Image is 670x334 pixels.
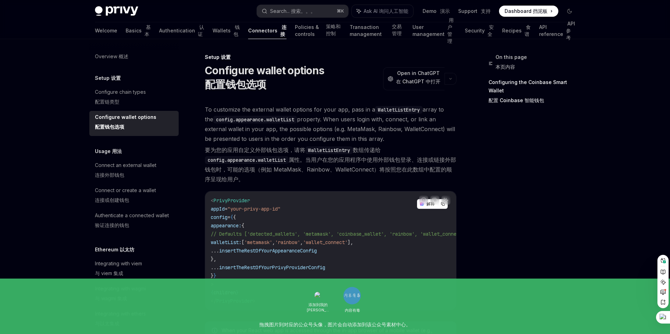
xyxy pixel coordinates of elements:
span: = [225,206,228,212]
span: appearance: [211,222,241,229]
button: Open in ChatGPT在 ChatGPT 中打开 [383,67,445,90]
a: Recipes食谱 [502,22,531,39]
sider-trans-text: 配置 Coinbase 智能钱包 [489,97,544,103]
span: [ [241,239,244,245]
a: Authenticate a connected wallet验证连接的钱包 [89,209,179,234]
sider-trans-text: 食谱 [524,24,531,37]
button: Toggle dark mode [564,6,575,17]
button: Ask AI询问人工智能 [352,5,413,17]
sider-trans-text: 策略和控制 [326,23,341,36]
sider-trans-text: 基本 [144,24,151,37]
code: WalletListEntry [305,146,353,154]
sider-trans-text: 配置钱包选项 [95,124,124,130]
div: Authenticate a connected wallet [95,211,169,232]
sider-trans-text: 连接 [280,24,286,37]
span: 'wallet_connect' [303,239,348,245]
sider-trans-text: 搜索。。。 [291,8,315,14]
span: , [272,239,275,245]
span: Ask AI [364,8,408,15]
sider-trans-text: 连接或创建钱包 [95,197,129,203]
h5: Ethereum [95,245,134,254]
a: Support支持 [458,8,491,15]
h5: Usage [95,147,122,155]
a: Wallets钱包 [213,22,240,39]
div: Overview [95,52,128,61]
a: Basics基本 [126,22,151,39]
sider-trans-text: 概述 [119,53,128,59]
a: Dashboard挡泥板 [499,6,558,17]
sider-trans-text: 本页内容 [496,64,515,70]
span: { [233,214,236,220]
sider-trans-text: 配置链类型 [95,99,119,105]
sider-trans-text: 交易管理 [392,23,402,36]
div: Connect or create a wallet [95,186,156,207]
a: Policies & controls策略和控制 [295,22,341,39]
span: ... [211,264,219,271]
a: Transaction management交易管理 [350,22,404,39]
span: 'metamask' [244,239,272,245]
sider-trans-text: 要为您的应用自定义外部钱包选项，请将 数组传递给 属性。当用户在您的应用程序中使用外部钱包登录、连接或链接外部钱包时，可能的选项（例如 MetaMask、Rainbow、WalletConnec... [205,146,456,183]
sider-trans-text: 挡泥板 [533,8,548,14]
span: PrivyProvider [214,197,250,204]
a: Demo演示 [423,8,450,15]
div: Connect an external wallet [95,161,156,182]
code: config.appearance.walletList [205,156,289,164]
span: insertTheRestOfYourPrivyProviderConfig [219,264,325,271]
button: Ask AI [441,196,451,205]
span: Open in ChatGPT [396,70,440,88]
span: "your-privy-app-id" [228,206,281,212]
a: Authentication认证 [159,22,204,39]
span: ], [348,239,353,245]
sider-trans-text: API 参考 [566,21,575,40]
sider-trans-text: 认证 [198,24,204,37]
sider-trans-text: 连接外部钱包 [95,172,124,178]
sider-trans-text: 安全 [487,24,494,37]
a: Connect an external wallet连接外部钱包 [89,159,179,184]
sider-trans-text: 以太坊 [120,246,134,252]
span: ... [211,248,219,254]
a: Connect or create a wallet连接或创建钱包 [89,184,179,209]
sider-trans-text: 演示 [440,8,450,14]
sider-trans-text: 用户管理 [447,17,454,44]
span: insertTheRestOfYourAppearanceConfig [219,248,317,254]
span: { [230,214,233,220]
span: walletList: [211,239,241,245]
span: Dashboard [505,8,548,15]
a: Configuring the Coinbase Smart Wallet配置 Coinbase 智能钱包 [489,77,581,109]
a: Integrating with viem与 viem 集成 [89,257,179,282]
div: Setup [205,54,456,61]
span: , [300,239,303,245]
div: Search... [270,7,315,15]
button: Copy the contents from the code block [430,196,439,205]
span: ⌘ K [337,8,344,14]
span: On this page [496,53,527,74]
a: Connectors连接 [248,22,286,39]
button: Search...搜索。。。⌘K [257,5,348,17]
sider-trans-text: 配置钱包选项 [205,78,266,91]
button: Report incorrect code [419,196,428,205]
a: API referenceAPI 参考 [539,22,575,39]
a: Configure wallet options配置钱包选项 [89,111,179,136]
span: < [211,197,214,204]
a: Overview概述 [89,50,179,63]
sider-trans-text: 询问人工智能 [379,8,408,14]
span: }, [211,256,216,262]
sider-trans-text: 验证连接的钱包 [95,222,129,228]
a: Welcome [95,22,117,39]
span: appId [211,206,225,212]
img: dark logo [95,6,138,16]
sider-trans-text: 用法 [112,148,122,154]
span: } [214,273,216,279]
span: config [211,214,228,220]
div: Configure chain types [95,88,146,109]
h5: Setup [95,74,121,82]
span: // Defaults ['detected_wallets', 'metamask', 'coinbase_wallet', 'rainbow', 'wallet_connect'] [211,231,468,237]
sider-trans-text: 设置 [111,75,121,81]
span: 'rainbow' [275,239,300,245]
code: config.appearance.walletList [213,116,297,123]
span: } [211,273,214,279]
span: To customize the external wallet options for your app, pass in a array to the property. When user... [205,105,456,184]
a: Configure chain types配置链类型 [89,86,179,111]
span: { [241,222,244,229]
a: User management用户管理 [412,22,456,39]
